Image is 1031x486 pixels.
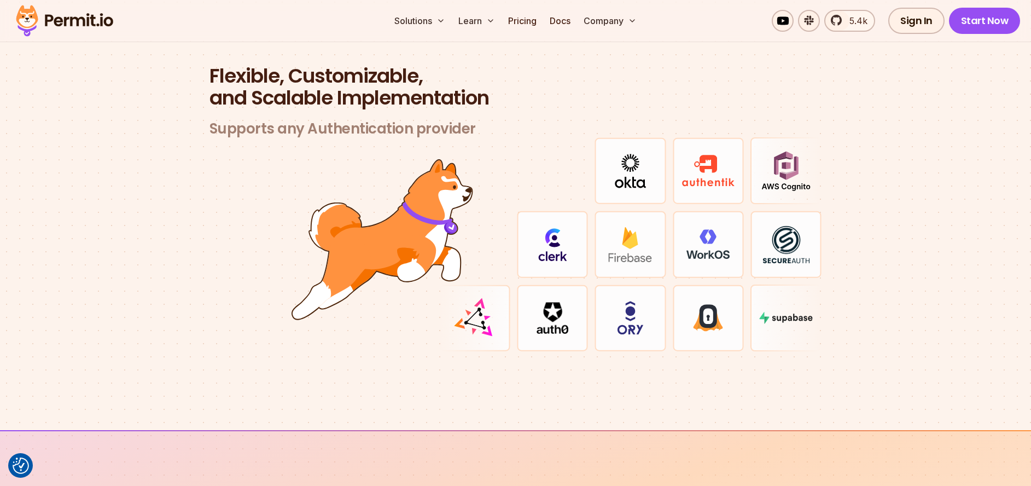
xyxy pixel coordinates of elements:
a: Docs [545,10,575,32]
span: Flexible, Customizable, [209,65,822,87]
img: Permit logo [11,2,118,39]
a: Start Now [949,8,1021,34]
button: Solutions [390,10,450,32]
a: Pricing [504,10,541,32]
h2: and Scalable Implementation [209,65,822,109]
h3: Supports any Authentication provider [209,120,822,138]
a: Sign In [888,8,945,34]
img: Revisit consent button [13,458,29,474]
a: 5.4k [824,10,875,32]
button: Company [579,10,641,32]
span: 5.4k [843,14,867,27]
button: Consent Preferences [13,458,29,474]
button: Learn [454,10,499,32]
